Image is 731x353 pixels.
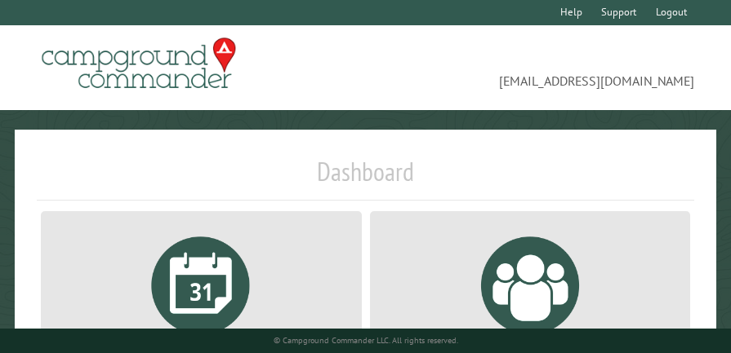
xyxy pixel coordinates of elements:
[366,45,695,90] span: [EMAIL_ADDRESS][DOMAIN_NAME]
[37,156,695,201] h1: Dashboard
[37,32,241,95] img: Campground Commander
[274,335,458,346] small: © Campground Commander LLC. All rights reserved.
